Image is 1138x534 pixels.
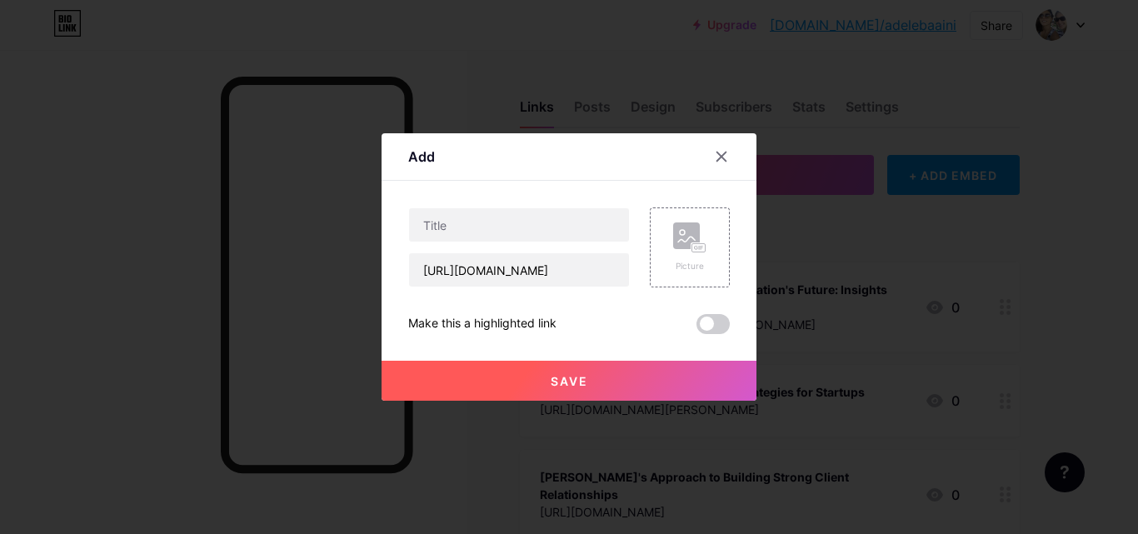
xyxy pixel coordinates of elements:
[673,260,706,272] div: Picture
[408,147,435,167] div: Add
[382,361,756,401] button: Save
[551,374,588,388] span: Save
[408,314,557,334] div: Make this a highlighted link
[409,253,629,287] input: URL
[409,208,629,242] input: Title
